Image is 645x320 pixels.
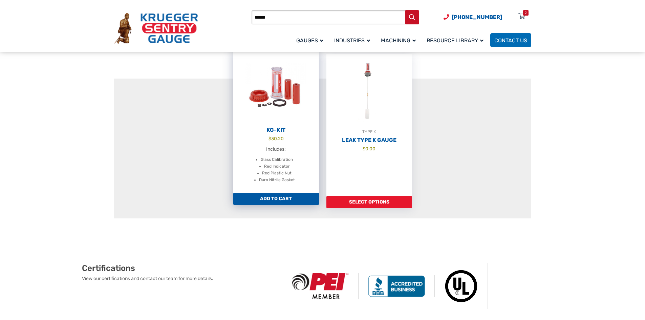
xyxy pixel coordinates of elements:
a: Add to cart: “KG-Kit” [233,193,319,205]
a: Gauges [292,32,330,48]
a: Machining [377,32,423,48]
img: Leak Detection Gauge [326,54,412,128]
bdi: 0.00 [363,146,375,151]
span: Resource Library [427,37,483,44]
a: Add to cart: “Leak Type K Gauge” [326,196,412,208]
p: Includes: [240,146,312,153]
h2: KG-Kit [233,127,319,133]
span: $ [268,136,271,141]
h2: Leak Type K Gauge [326,137,412,144]
li: Red Plastic Nut [262,170,292,177]
span: Machining [381,37,416,44]
a: Phone Number (920) 434-8860 [444,13,502,21]
div: TYPE K [326,128,412,135]
span: $ [363,146,365,151]
a: Resource Library [423,32,490,48]
img: Underwriters Laboratories [435,263,488,309]
img: Krueger Sentry Gauge [114,13,198,44]
span: Industries [334,37,370,44]
bdi: 30.20 [268,136,284,141]
a: KG-Kit $30.20 Includes: Glass Calibration Red Indicator Red Plastic Nut Duro Nitrile Gasket [233,50,319,193]
h2: Certifications [82,263,282,273]
a: Industries [330,32,377,48]
a: Contact Us [490,33,531,47]
li: Glass Calibration [261,156,293,163]
div: 2 [525,10,527,16]
a: TYPE KLeak Type K Gauge $0.00 [326,54,412,196]
img: PEI Member [282,273,359,299]
img: BBB [359,275,435,297]
img: KG-Kit [233,50,319,125]
li: Red Indicator [264,163,290,170]
span: [PHONE_NUMBER] [452,14,502,20]
span: Contact Us [494,37,527,44]
p: View our certifications and contact our team for more details. [82,275,282,282]
span: Gauges [296,37,323,44]
li: Duro Nitrile Gasket [259,177,295,184]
